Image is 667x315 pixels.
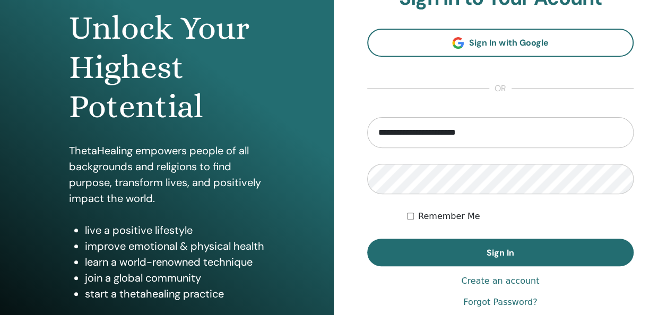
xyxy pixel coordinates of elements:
h1: Unlock Your Highest Potential [69,8,265,127]
li: improve emotional & physical health [85,238,265,254]
div: Keep me authenticated indefinitely or until I manually logout [407,210,634,223]
label: Remember Me [418,210,480,223]
button: Sign In [367,239,634,266]
a: Forgot Password? [463,296,537,309]
span: or [489,82,512,95]
span: Sign In [487,247,514,258]
li: start a thetahealing practice [85,286,265,302]
a: Create an account [461,275,539,287]
span: Sign In with Google [469,37,548,48]
p: ThetaHealing empowers people of all backgrounds and religions to find purpose, transform lives, a... [69,143,265,206]
li: join a global community [85,270,265,286]
li: learn a world-renowned technique [85,254,265,270]
li: live a positive lifestyle [85,222,265,238]
a: Sign In with Google [367,29,634,57]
